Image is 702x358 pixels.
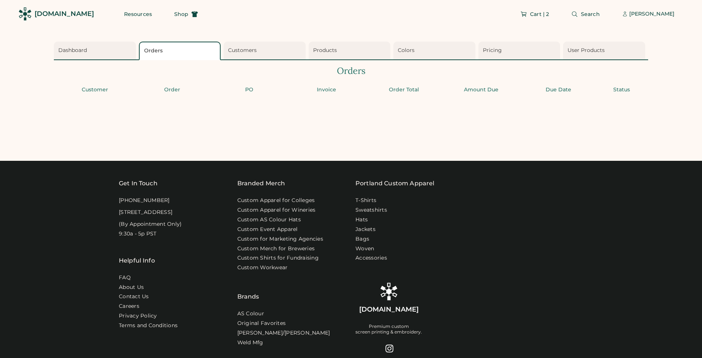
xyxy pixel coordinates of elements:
[119,197,170,204] div: [PHONE_NUMBER]
[359,305,419,314] div: [DOMAIN_NAME]
[237,320,286,327] a: Original Favorites
[568,47,643,54] div: User Products
[58,86,131,94] div: Customer
[237,329,330,337] a: [PERSON_NAME]/[PERSON_NAME]
[119,230,157,238] div: 9:30a - 5p PST
[119,284,144,291] a: About Us
[290,86,363,94] div: Invoice
[237,179,285,188] div: Branded Merch
[119,322,178,329] div: Terms and Conditions
[237,206,316,214] a: Custom Apparel for Wineries
[355,226,376,233] a: Jackets
[355,206,387,214] a: Sweatshirts
[237,216,301,224] a: Custom AS Colour Hats
[355,179,434,188] a: Portland Custom Apparel
[355,245,374,253] a: Woven
[530,12,549,17] span: Cart | 2
[237,339,263,346] a: Weld Mfg
[355,235,369,243] a: Bags
[119,303,139,310] a: Careers
[237,254,319,262] a: Custom Shirts for Fundraising
[355,323,422,335] div: Premium custom screen printing & embroidery.
[511,7,558,22] button: Cart | 2
[115,7,161,22] button: Resources
[228,47,303,54] div: Customers
[237,310,264,318] a: AS Colour
[237,264,288,271] a: Custom Workwear
[35,9,94,19] div: [DOMAIN_NAME]
[119,256,155,265] div: Helpful Info
[562,7,609,22] button: Search
[58,47,134,54] div: Dashboard
[237,235,323,243] a: Custom for Marketing Agencies
[119,293,149,300] a: Contact Us
[213,86,286,94] div: PO
[355,254,387,262] a: Accessories
[398,47,473,54] div: Colors
[355,216,368,224] a: Hats
[581,12,600,17] span: Search
[237,274,259,301] div: Brands
[445,86,517,94] div: Amount Due
[367,86,440,94] div: Order Total
[483,47,558,54] div: Pricing
[165,7,207,22] button: Shop
[629,10,675,18] div: [PERSON_NAME]
[119,221,182,228] div: (By Appointment Only)
[522,86,595,94] div: Due Date
[144,47,218,55] div: Orders
[174,12,188,17] span: Shop
[599,86,644,94] div: Status
[19,7,32,20] img: Rendered Logo - Screens
[237,245,315,253] a: Custom Merch for Breweries
[54,65,648,77] div: Orders
[313,47,389,54] div: Products
[119,179,157,188] div: Get In Touch
[119,274,131,281] a: FAQ
[237,197,315,204] a: Custom Apparel for Colleges
[355,197,376,204] a: T-Shirts
[119,209,172,216] div: [STREET_ADDRESS]
[119,312,157,320] a: Privacy Policy
[136,86,208,94] div: Order
[237,226,298,233] a: Custom Event Apparel
[380,283,398,300] img: Rendered Logo - Screens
